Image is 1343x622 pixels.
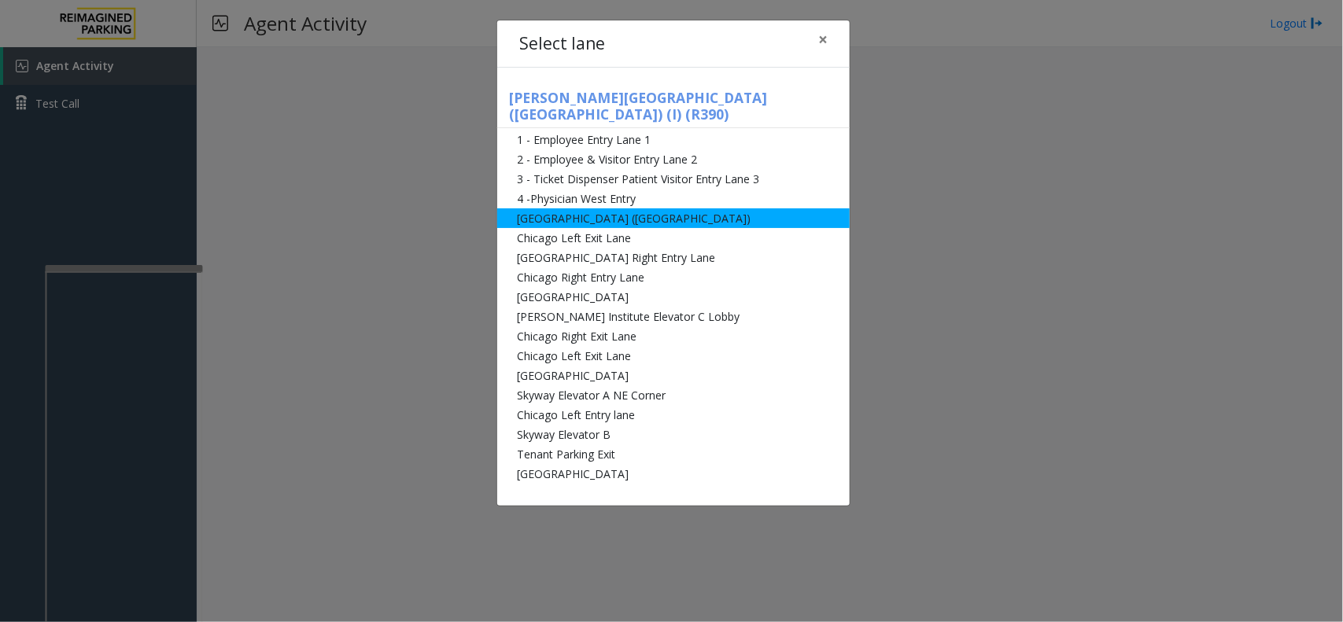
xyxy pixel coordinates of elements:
button: Close [807,20,839,59]
li: Tenant Parking Exit [497,444,850,464]
li: 1 - Employee Entry Lane 1 [497,130,850,149]
li: 2 - Employee & Visitor Entry Lane 2 [497,149,850,169]
h4: Select lane [519,31,605,57]
li: Chicago Right Exit Lane [497,326,850,346]
li: 4 -Physician West Entry [497,189,850,208]
li: [GEOGRAPHIC_DATA] ([GEOGRAPHIC_DATA]) [497,208,850,228]
h5: [PERSON_NAME][GEOGRAPHIC_DATA] ([GEOGRAPHIC_DATA]) (I) (R390) [497,90,850,128]
li: Chicago Left Exit Lane [497,228,850,248]
li: Chicago Right Entry Lane [497,267,850,287]
li: 3 - Ticket Dispenser Patient Visitor Entry Lane 3 [497,169,850,189]
li: [PERSON_NAME] Institute Elevator C Lobby [497,307,850,326]
li: Skyway Elevator B [497,425,850,444]
li: Chicago Left Exit Lane [497,346,850,366]
span: × [818,28,828,50]
li: [GEOGRAPHIC_DATA] [497,287,850,307]
li: Chicago Left Entry lane [497,405,850,425]
li: [GEOGRAPHIC_DATA] [497,464,850,484]
li: [GEOGRAPHIC_DATA] [497,366,850,385]
li: Skyway Elevator A NE Corner [497,385,850,405]
li: [GEOGRAPHIC_DATA] Right Entry Lane [497,248,850,267]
